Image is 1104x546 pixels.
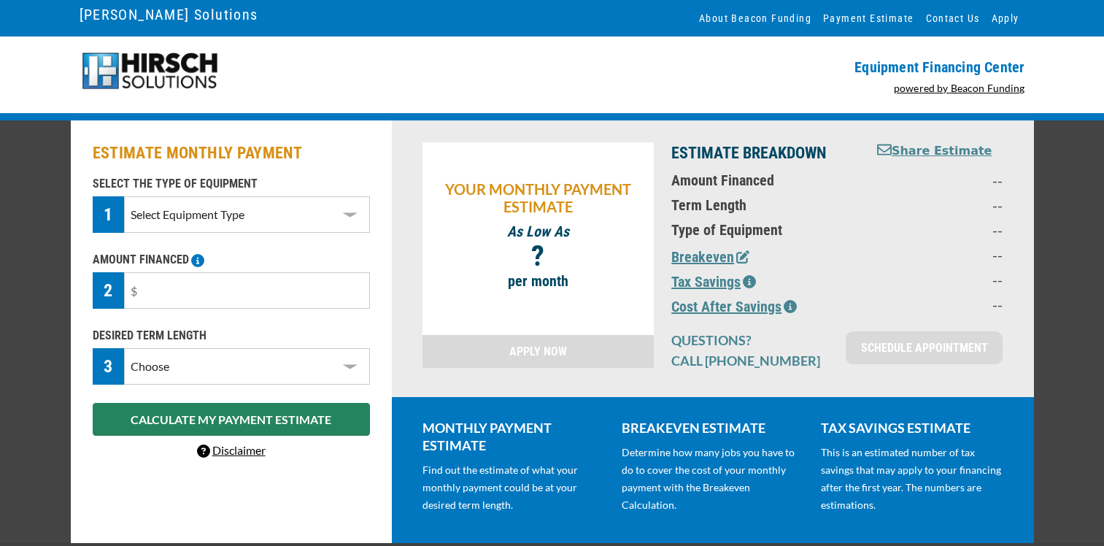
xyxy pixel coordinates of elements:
[622,444,803,514] p: Determine how many jobs you have to do to cover the cost of your monthly payment with the Breakev...
[671,142,857,164] p: ESTIMATE BREAKDOWN
[671,246,749,268] button: Breakeven
[894,82,1025,94] a: powered by Beacon Funding
[622,419,803,437] p: BREAKEVEN ESTIMATE
[422,461,604,514] p: Find out the estimate of what your monthly payment could be at your desired term length.
[93,272,125,309] div: 2
[430,247,647,265] p: ?
[671,296,797,318] button: Cost After Savings
[430,272,647,290] p: per month
[93,327,370,345] p: DESIRED TERM LENGTH
[875,246,1003,264] p: --
[671,331,828,349] p: QUESTIONS?
[671,172,857,189] p: Amount Financed
[875,196,1003,214] p: --
[671,221,857,239] p: Type of Equipment
[430,223,647,240] p: As Low As
[422,335,655,368] a: APPLY NOW
[422,419,604,454] p: MONTHLY PAYMENT ESTIMATE
[875,271,1003,288] p: --
[93,251,370,269] p: AMOUNT FINANCED
[875,221,1003,239] p: --
[80,51,220,91] img: Hirsch-logo-55px.png
[197,443,266,457] a: Disclaimer
[875,172,1003,189] p: --
[93,196,125,233] div: 1
[80,2,258,27] a: [PERSON_NAME] Solutions
[93,348,125,385] div: 3
[875,296,1003,313] p: --
[671,352,828,369] p: CALL [PHONE_NUMBER]
[846,331,1003,364] a: SCHEDULE APPOINTMENT
[671,271,756,293] button: Tax Savings
[93,403,370,436] button: CALCULATE MY PAYMENT ESTIMATE
[124,272,369,309] input: $
[93,142,370,164] h2: ESTIMATE MONTHLY PAYMENT
[561,58,1025,76] p: Equipment Financing Center
[821,444,1003,514] p: This is an estimated number of tax savings that may apply to your financing after the first year....
[93,175,370,193] p: SELECT THE TYPE OF EQUIPMENT
[671,196,857,214] p: Term Length
[821,419,1003,437] p: TAX SAVINGS ESTIMATE
[430,180,647,215] p: YOUR MONTHLY PAYMENT ESTIMATE
[877,142,992,161] button: Share Estimate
